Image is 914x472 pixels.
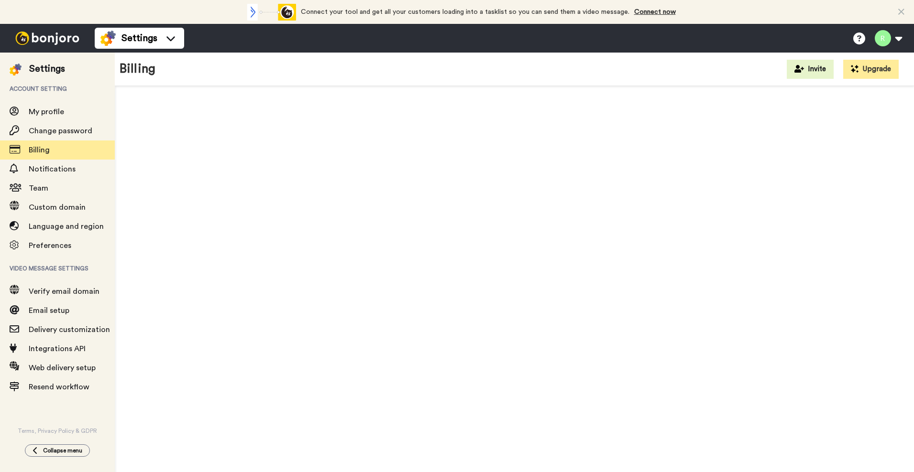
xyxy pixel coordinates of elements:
span: Integrations API [29,345,86,353]
img: settings-colored.svg [10,64,22,75]
button: Collapse menu [25,444,90,457]
span: Collapse menu [43,447,82,454]
img: settings-colored.svg [100,31,116,46]
div: animation [243,4,296,21]
span: Notifications [29,165,76,173]
span: Resend workflow [29,383,89,391]
span: Team [29,184,48,192]
span: Preferences [29,242,71,249]
span: Connect your tool and get all your customers loading into a tasklist so you can send them a video... [301,9,629,15]
div: Settings [29,62,65,75]
span: Change password [29,127,92,135]
span: Custom domain [29,204,86,211]
span: Delivery customization [29,326,110,333]
span: My profile [29,108,64,116]
button: Invite [787,60,834,79]
a: Connect now [634,9,676,15]
span: Verify email domain [29,288,99,295]
button: Upgrade [843,60,899,79]
span: Settings [121,32,157,45]
span: Email setup [29,307,69,314]
span: Web delivery setup [29,364,96,372]
span: Language and region [29,223,104,230]
span: Billing [29,146,50,154]
h1: Billing [120,62,155,76]
img: bj-logo-header-white.svg [11,32,83,45]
